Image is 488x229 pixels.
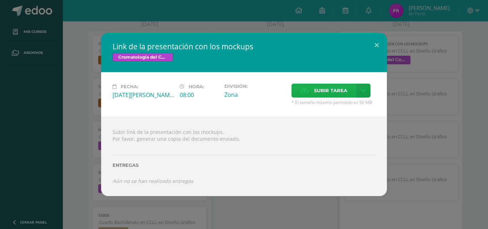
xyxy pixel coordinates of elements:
[314,84,347,97] span: Subir tarea
[113,91,174,99] div: [DATE][PERSON_NAME]
[180,91,219,99] div: 08:00
[224,84,286,89] label: División:
[101,117,387,196] div: Subir link de la presentación con los mockups. Por favor, generar una copia del documento enviado.
[113,53,173,61] span: Cromatología del Color
[113,41,375,51] h2: Link de la presentación con los mockups
[292,99,375,105] span: * El tamaño máximo permitido es 50 MB
[189,84,204,89] span: Hora:
[113,163,375,168] label: Entregas
[113,178,193,184] i: Aún no se han realizado entregas
[121,84,138,89] span: Fecha:
[224,91,286,99] div: Zona
[367,33,387,57] button: Close (Esc)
